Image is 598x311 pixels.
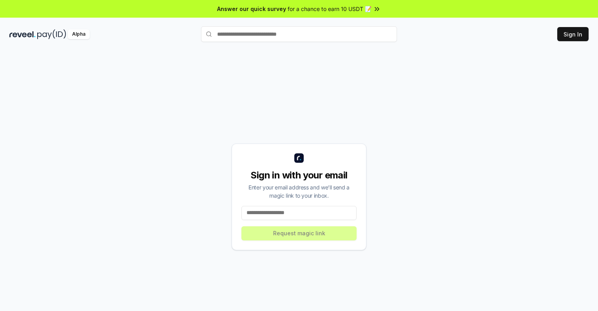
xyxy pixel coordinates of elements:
[241,183,357,200] div: Enter your email address and we’ll send a magic link to your inbox.
[288,5,371,13] span: for a chance to earn 10 USDT 📝
[68,29,90,39] div: Alpha
[217,5,286,13] span: Answer our quick survey
[241,169,357,182] div: Sign in with your email
[9,29,36,39] img: reveel_dark
[294,153,304,163] img: logo_small
[37,29,66,39] img: pay_id
[557,27,589,41] button: Sign In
